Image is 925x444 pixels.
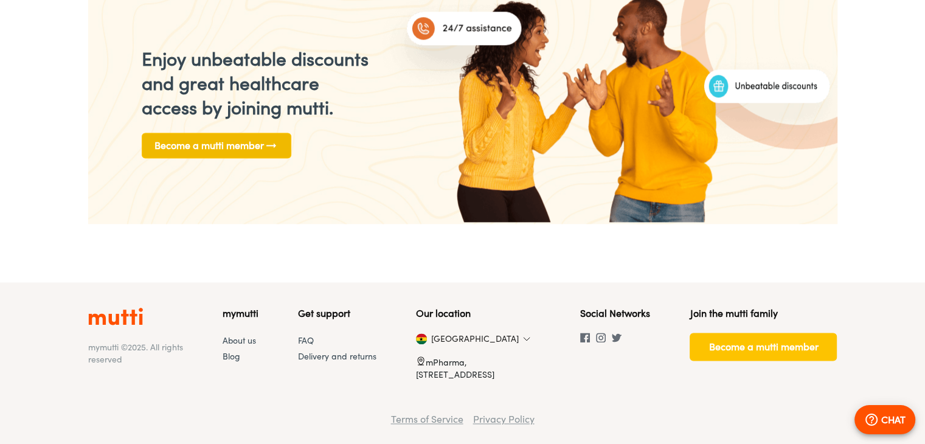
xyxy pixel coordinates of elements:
[416,333,427,344] img: Ghana
[88,307,143,326] img: Logo
[298,335,314,345] a: FAQ
[416,356,426,366] img: Location
[223,307,258,321] h5: mymutti
[671,46,863,158] img: Unbeatable discounts
[154,137,279,154] span: Become a mutti member
[416,333,434,345] section: [GEOGRAPHIC_DATA]
[298,307,376,321] h5: Get support
[580,333,590,342] img: Facebook
[298,351,376,361] a: Delivery and returns
[523,335,530,342] img: Dropdown
[596,333,606,342] img: Instagram
[690,307,837,321] h5: Join the mutti family
[142,47,378,120] p: Enjoy unbeatable discounts and great healthcare access by joining mutti.
[580,334,596,344] a: Facebook
[854,405,915,434] button: CHAT
[473,413,535,425] a: Privacy Policy
[690,333,837,361] button: Become a mutti member
[223,351,240,361] a: Blog
[142,133,291,158] button: Become a mutti member
[391,413,463,425] a: Terms of Service
[612,334,628,344] a: Twitter
[708,338,818,355] span: Become a mutti member
[88,341,183,366] p: mymutti © 2025 . All rights reserved
[881,412,906,427] p: CHAT
[416,307,541,321] h5: Our location
[416,356,541,381] p: mPharma, [STREET_ADDRESS]
[223,335,256,345] a: About us
[612,333,622,342] img: Twitter
[580,307,650,321] h5: Social Networks
[596,334,612,344] a: Instagram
